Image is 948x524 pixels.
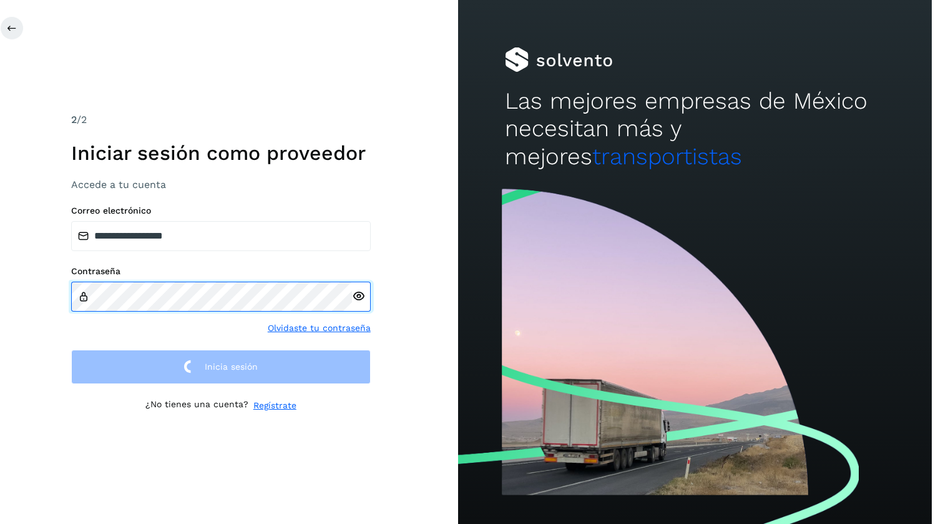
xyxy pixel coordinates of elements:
[71,112,371,127] div: /2
[505,87,884,171] h2: Las mejores empresas de México necesitan más y mejores
[71,350,371,384] button: Inicia sesión
[205,362,258,371] span: Inicia sesión
[71,141,371,165] h1: Iniciar sesión como proveedor
[268,322,371,335] a: Olvidaste tu contraseña
[71,114,77,126] span: 2
[71,179,371,190] h3: Accede a tu cuenta
[592,143,742,170] span: transportistas
[145,399,248,412] p: ¿No tienes una cuenta?
[71,266,371,277] label: Contraseña
[253,399,296,412] a: Regístrate
[71,205,371,216] label: Correo electrónico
